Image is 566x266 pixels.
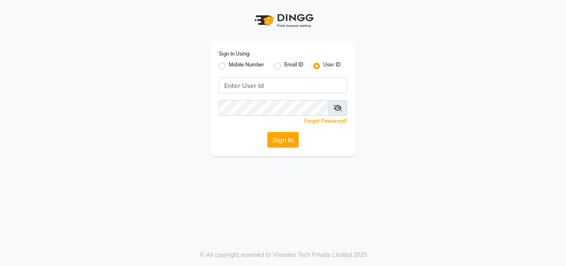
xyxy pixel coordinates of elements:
[219,100,329,116] input: Username
[304,118,347,124] a: Forgot Password?
[284,61,303,71] label: Email ID
[267,132,299,148] button: Sign In
[219,50,250,58] label: Sign In Using:
[323,61,341,71] label: User ID
[219,78,347,93] input: Username
[250,8,316,33] img: logo1.svg
[229,61,264,71] label: Mobile Number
